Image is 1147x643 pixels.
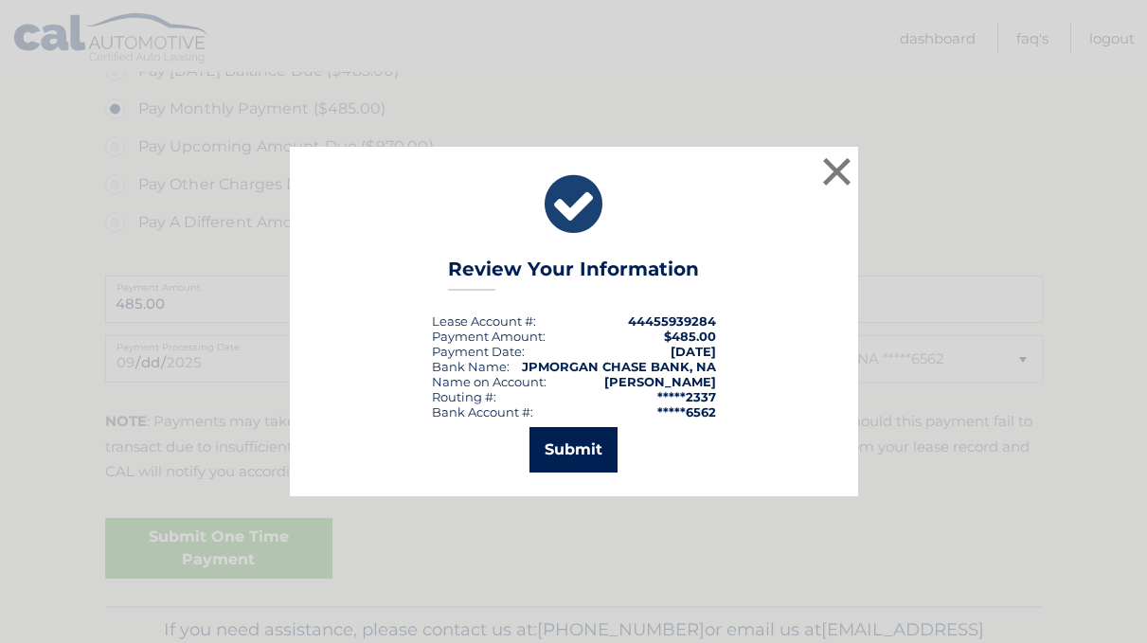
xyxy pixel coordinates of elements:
strong: 44455939284 [628,313,716,329]
span: Payment Date [432,344,522,359]
span: $485.00 [664,329,716,344]
span: [DATE] [671,344,716,359]
div: : [432,344,525,359]
h3: Review Your Information [448,258,699,291]
div: Lease Account #: [432,313,536,329]
strong: [PERSON_NAME] [604,374,716,389]
div: Bank Name: [432,359,510,374]
div: Routing #: [432,389,496,404]
div: Name on Account: [432,374,547,389]
button: × [818,152,856,190]
div: Payment Amount: [432,329,546,344]
div: Bank Account #: [432,404,533,420]
button: Submit [529,427,618,473]
strong: JPMORGAN CHASE BANK, NA [522,359,716,374]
